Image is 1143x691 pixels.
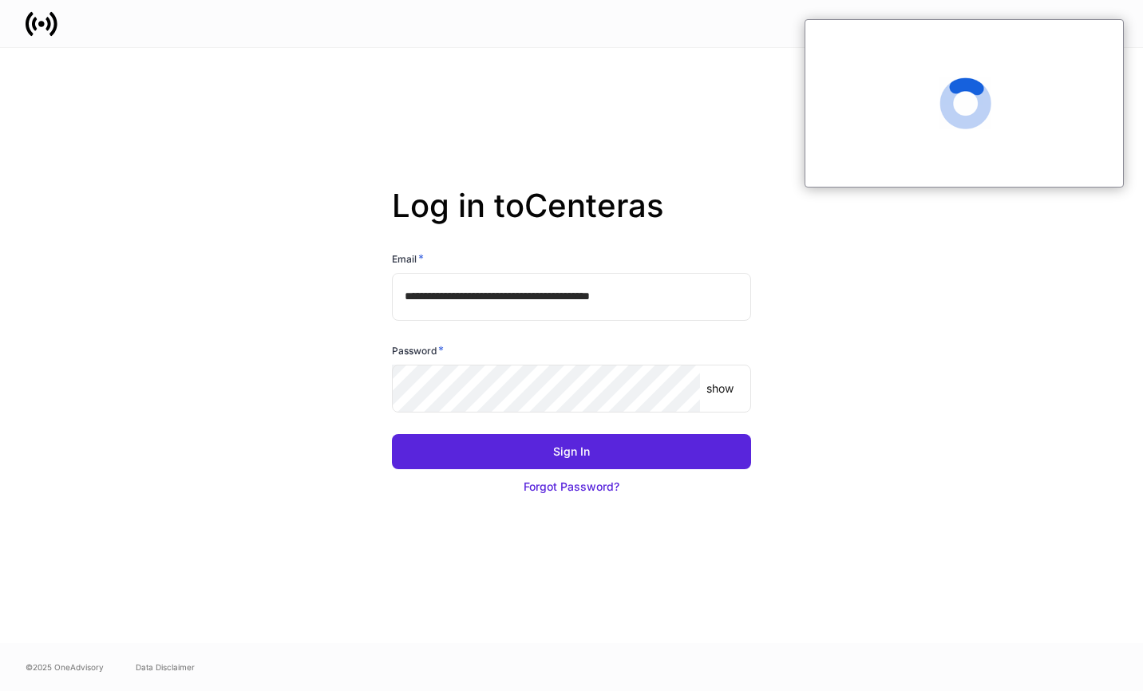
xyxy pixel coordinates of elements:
[392,469,751,504] button: Forgot Password?
[392,434,751,469] button: Sign In
[553,444,590,460] div: Sign In
[26,661,104,673] span: © 2025 OneAdvisory
[939,77,991,129] span: Loading
[524,479,619,495] div: Forgot Password?
[706,381,734,397] p: show
[392,187,751,251] h2: Log in to Centeras
[392,342,444,358] h6: Password
[392,251,424,267] h6: Email
[136,661,195,673] a: Data Disclaimer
